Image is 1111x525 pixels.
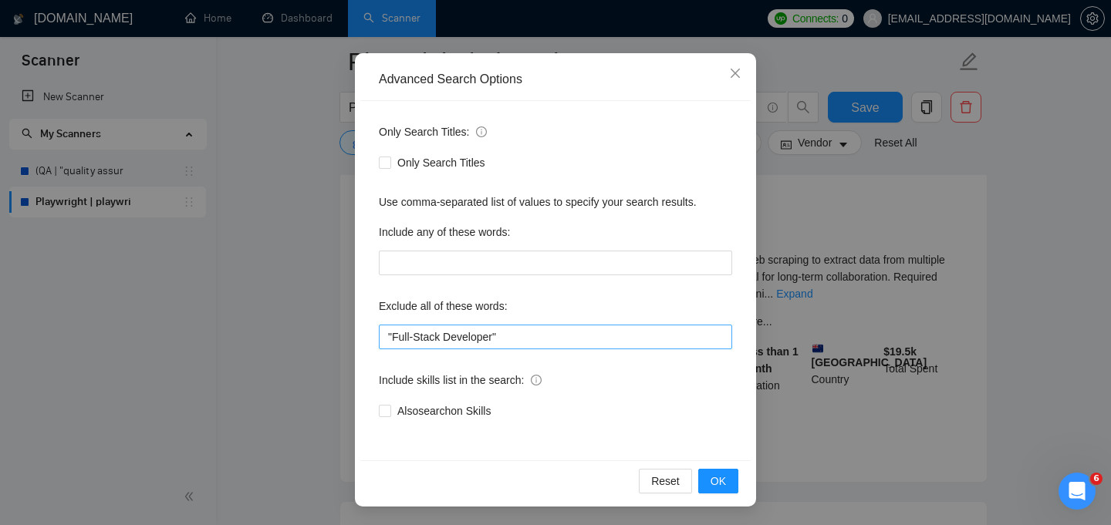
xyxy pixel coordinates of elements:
[476,126,487,137] span: info-circle
[379,220,510,244] label: Include any of these words:
[729,67,741,79] span: close
[379,123,487,140] span: Only Search Titles:
[698,469,738,493] button: OK
[379,294,508,318] label: Exclude all of these words:
[379,194,732,210] div: Use comma-separated list of values to specify your search results.
[379,71,732,88] div: Advanced Search Options
[1059,473,1096,510] iframe: Intercom live chat
[1090,473,1103,485] span: 6
[531,375,542,385] span: info-circle
[639,469,692,493] button: Reset
[651,473,680,490] span: Reset
[711,473,726,490] span: OK
[714,53,756,95] button: Close
[391,154,491,171] span: Only Search Titles
[391,402,497,419] span: Also search on Skills
[379,372,542,389] span: Include skills list in the search:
